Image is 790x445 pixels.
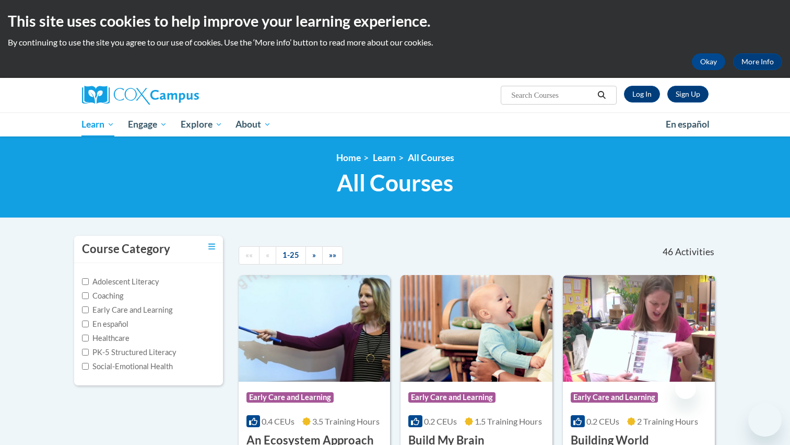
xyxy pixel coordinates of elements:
span: » [312,250,316,259]
a: More Info [733,53,782,70]
a: Home [336,152,361,163]
a: Log In [624,86,660,102]
label: Adolescent Literacy [82,276,159,288]
a: End [322,246,343,265]
a: Next [305,246,323,265]
button: Search [594,89,609,101]
span: Engage [128,118,167,131]
span: Learn [81,118,114,131]
a: All Courses [408,152,454,163]
a: Previous [259,246,276,265]
span: Early Care and Learning [571,392,658,403]
label: Early Care and Learning [82,304,172,316]
img: Course Logo [239,275,391,382]
a: Register [667,86,709,102]
label: Social-Emotional Health [82,361,173,372]
input: Checkbox for Options [82,349,89,356]
a: En español [659,113,716,135]
a: Engage [121,112,174,136]
span: En español [666,119,710,130]
span: « [266,250,269,259]
input: Checkbox for Options [82,363,89,370]
span: All Courses [337,169,453,197]
input: Checkbox for Options [82,292,89,299]
span: 0.2 CEUs [586,416,619,426]
span: 2 Training Hours [637,416,698,426]
input: Checkbox for Options [82,321,89,327]
a: Explore [174,112,229,136]
label: En español [82,318,128,330]
iframe: Close message [675,378,696,399]
input: Checkbox for Options [82,306,89,313]
a: 1-25 [276,246,306,265]
span: 0.4 CEUs [262,416,294,426]
span: 46 [663,246,673,258]
a: Learn [75,112,122,136]
label: Coaching [82,290,123,302]
a: Learn [373,152,396,163]
span: Activities [675,246,714,258]
div: Main menu [66,112,724,136]
h3: Course Category [82,241,170,257]
a: Toggle collapse [208,241,215,253]
img: Course Logo [563,275,715,382]
label: PK-5 Structured Literacy [82,347,176,358]
label: Healthcare [82,333,129,344]
button: Okay [692,53,725,70]
span: Early Care and Learning [408,392,496,403]
img: Cox Campus [82,86,199,105]
img: Course Logo [400,275,552,382]
span: Early Care and Learning [246,392,334,403]
span: 3.5 Training Hours [312,416,380,426]
span: Explore [181,118,222,131]
iframe: Button to launch messaging window [748,403,782,437]
span: «« [245,250,253,259]
h2: This site uses cookies to help improve your learning experience. [8,10,782,31]
input: Search Courses [510,89,594,101]
span: »» [329,250,336,259]
input: Checkbox for Options [82,278,89,285]
span: About [235,118,271,131]
span: 0.2 CEUs [424,416,457,426]
a: Begining [239,246,260,265]
p: By continuing to use the site you agree to our use of cookies. Use the ‘More info’ button to read... [8,37,782,48]
a: Cox Campus [82,86,280,105]
span: 1.5 Training Hours [475,416,542,426]
input: Checkbox for Options [82,335,89,341]
a: About [229,112,278,136]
